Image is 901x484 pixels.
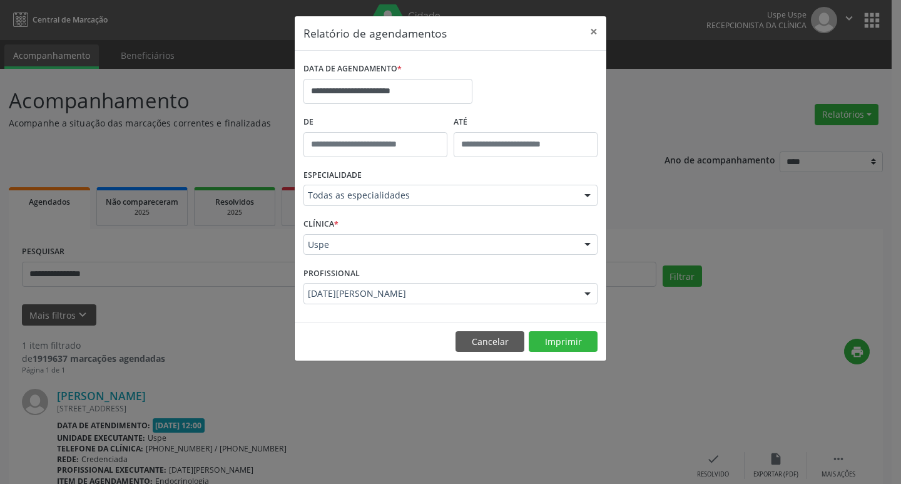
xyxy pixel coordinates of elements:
[303,215,339,234] label: CLÍNICA
[303,166,362,185] label: ESPECIALIDADE
[529,331,598,353] button: Imprimir
[581,16,606,47] button: Close
[308,189,572,202] span: Todas as especialidades
[303,113,447,132] label: De
[308,287,572,300] span: [DATE][PERSON_NAME]
[303,25,447,41] h5: Relatório de agendamentos
[456,331,524,353] button: Cancelar
[303,59,402,79] label: DATA DE AGENDAMENTO
[308,239,572,251] span: Uspe
[303,264,360,283] label: PROFISSIONAL
[454,113,598,132] label: ATÉ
